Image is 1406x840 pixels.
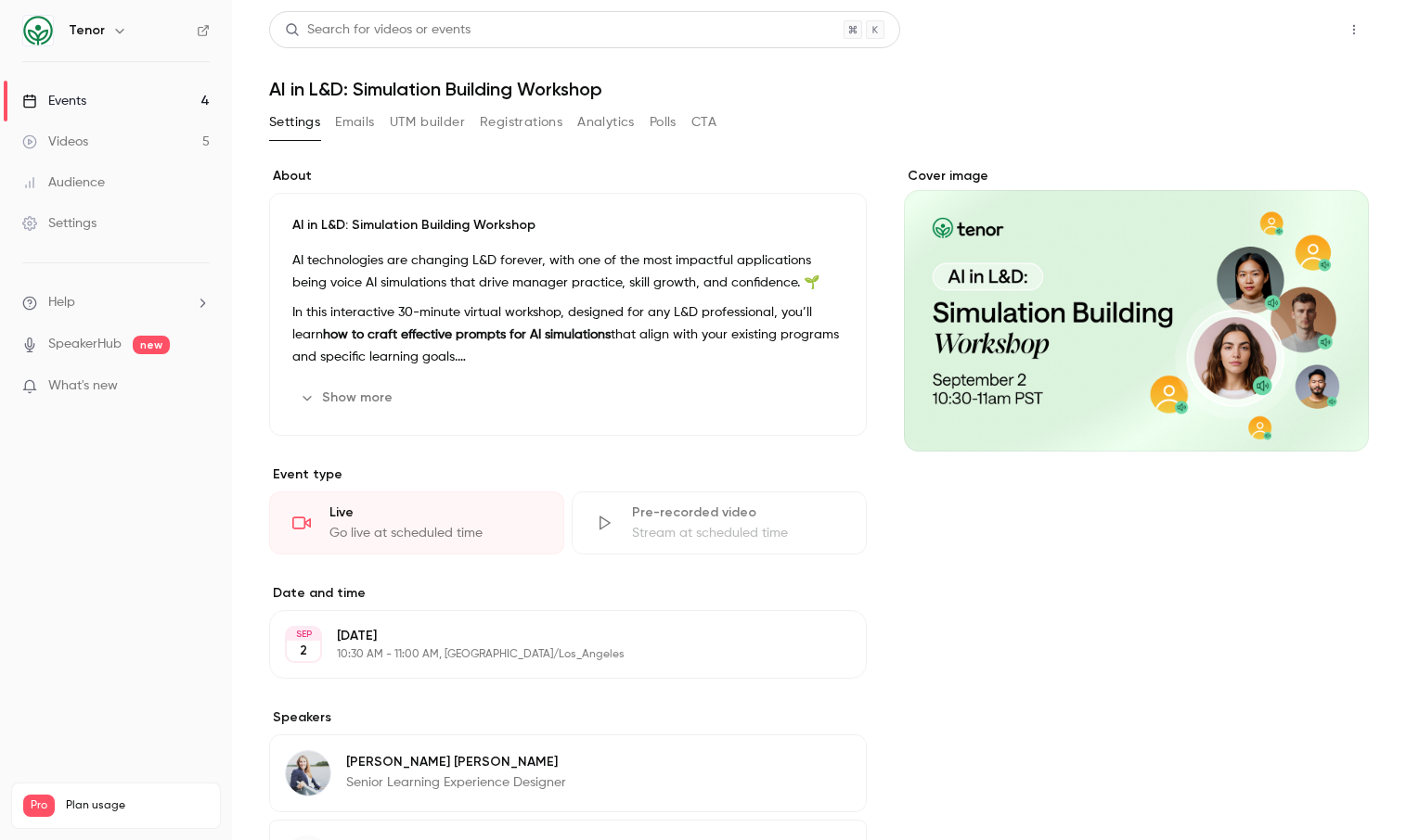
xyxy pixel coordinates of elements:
label: Cover image [904,167,1369,185]
div: Pre-recorded video [632,503,844,522]
p: 2 [300,642,307,660]
p: AI technologies are changing L&D forever, with one of the most impactful applications being voice... [292,249,844,294]
button: CTA [691,108,716,137]
span: Plan usage [66,798,209,813]
button: UTM builder [390,108,465,137]
label: Date and time [269,584,867,603]
div: Videos [22,133,88,151]
div: Go live at scheduled time [329,524,541,542]
p: [DATE] [337,627,768,645]
h6: Tenor [69,21,105,40]
button: Edit [783,750,851,780]
button: Emails [335,108,374,137]
div: Audience [22,173,105,192]
div: Pre-recorded videoStream at scheduled time [572,491,867,554]
p: In this interactive 30-minute virtual workshop, designed for any L&D professional, you’ll learn t... [292,301,844,368]
div: Live [329,503,541,522]
strong: how to craft effective prompts for AI simulations [323,328,611,341]
img: Tenor [23,16,53,45]
span: Pro [23,795,55,817]
p: / 90 [181,817,209,834]
span: What's new [48,376,118,396]
span: new [133,336,170,354]
section: Cover image [904,167,1369,452]
label: Speakers [269,708,867,727]
span: Help [48,293,75,312]
div: Dr. Lindsay Bernhagen[PERSON_NAME] [PERSON_NAME]Senior Learning Experience Designer [269,734,867,812]
button: Show more [292,383,404,413]
div: Stream at scheduled time [632,524,844,542]
button: Share [1251,11,1324,48]
p: Senior Learning Experience Designer [346,773,566,792]
img: Dr. Lindsay Bernhagen [286,751,330,795]
p: [PERSON_NAME] [PERSON_NAME] [346,753,566,771]
span: 5 [181,820,187,831]
div: Search for videos or events [285,20,471,40]
button: Settings [269,108,320,137]
button: cover-image [1317,400,1354,437]
p: 10:30 AM - 11:00 AM, [GEOGRAPHIC_DATA]/Los_Angeles [337,647,768,662]
label: About [269,167,867,185]
button: Polls [650,108,677,137]
a: SpeakerHub [48,335,122,354]
button: Analytics [577,108,635,137]
p: AI in L&D: Simulation Building Workshop [292,216,844,235]
h1: AI in L&D: Simulation Building Workshop [269,78,1369,100]
li: help-dropdown-opener [22,293,210,312]
p: Event type [269,465,867,484]
div: SEP [287,628,320,641]
div: LiveGo live at scheduled time [269,491,564,554]
div: Events [22,92,86,110]
div: Settings [22,214,97,233]
p: Videos [23,817,58,834]
button: Registrations [480,108,562,137]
